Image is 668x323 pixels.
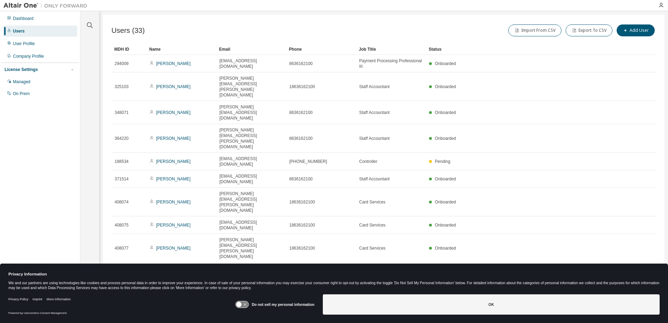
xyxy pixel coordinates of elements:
span: 325103 [115,84,129,89]
span: Card Services [359,245,385,251]
span: Onboarded [435,246,456,251]
span: 364220 [115,136,129,141]
span: [PERSON_NAME][EMAIL_ADDRESS][PERSON_NAME][DOMAIN_NAME] [219,127,283,150]
div: Name [149,44,213,55]
span: [EMAIL_ADDRESS][DOMAIN_NAME] [219,220,283,231]
a: [PERSON_NAME] [156,110,191,115]
span: 408077 [115,245,129,251]
div: Email [219,44,283,55]
span: Onboarded [435,61,456,66]
div: On Prem [13,91,30,96]
button: Add User [617,24,655,36]
span: Staff Accountant [359,136,390,141]
span: [EMAIL_ADDRESS][DOMAIN_NAME] [219,156,283,167]
div: Managed [13,79,30,85]
span: 8636162100 [289,61,313,66]
span: 18636162100 [289,245,315,251]
span: Onboarded [435,136,456,141]
span: 8636162100 [289,176,313,182]
span: 371514 [115,176,129,182]
span: Onboarded [435,110,456,115]
a: [PERSON_NAME] [156,200,191,204]
span: [PHONE_NUMBER] [289,159,327,164]
span: Onboarded [435,177,456,181]
button: Import From CSV [508,24,561,36]
span: 18636162100 [289,199,315,205]
span: 408075 [115,222,129,228]
button: Export To CSV [566,24,612,36]
span: Controller [359,159,377,164]
img: Altair One [3,2,91,9]
div: License Settings [5,67,38,72]
a: [PERSON_NAME] [156,84,191,89]
span: [PERSON_NAME][EMAIL_ADDRESS][DOMAIN_NAME] [219,104,283,121]
span: Pending [435,159,450,164]
a: [PERSON_NAME] [156,61,191,66]
span: 18636162100 [289,222,315,228]
span: Staff Accountant [359,176,390,182]
span: Staff Accountant [359,84,390,89]
span: 348071 [115,110,129,115]
span: Card Services [359,199,385,205]
span: Onboarded [435,223,456,228]
span: [EMAIL_ADDRESS][DOMAIN_NAME] [219,58,283,69]
div: Job Title [359,44,423,55]
div: Dashboard [13,16,34,21]
span: 188534 [115,159,129,164]
span: Card Services [359,222,385,228]
span: 8636162100 [289,110,313,115]
span: 294009 [115,61,129,66]
div: Phone [289,44,353,55]
div: Status [429,44,620,55]
span: [PERSON_NAME][EMAIL_ADDRESS][PERSON_NAME][DOMAIN_NAME] [219,191,283,213]
div: User Profile [13,41,35,46]
span: [PERSON_NAME][EMAIL_ADDRESS][PERSON_NAME][DOMAIN_NAME] [219,237,283,259]
span: 18636162100 [289,84,315,89]
span: 408074 [115,199,129,205]
a: [PERSON_NAME] [156,177,191,181]
a: [PERSON_NAME] [156,136,191,141]
a: [PERSON_NAME] [156,159,191,164]
span: [PERSON_NAME][EMAIL_ADDRESS][PERSON_NAME][DOMAIN_NAME] [219,76,283,98]
span: Payment Processing Professional III [359,58,423,69]
div: Users [13,28,24,34]
div: MDH ID [114,44,144,55]
span: Onboarded [435,200,456,204]
div: Company Profile [13,53,44,59]
span: Users (33) [111,27,145,35]
span: Staff Accountant [359,110,390,115]
a: [PERSON_NAME] [156,246,191,251]
span: 8636162100 [289,136,313,141]
a: [PERSON_NAME] [156,223,191,228]
span: [EMAIL_ADDRESS][DOMAIN_NAME] [219,173,283,185]
span: Onboarded [435,84,456,89]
